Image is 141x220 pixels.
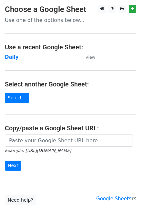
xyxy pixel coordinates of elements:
small: Example: [URL][DOMAIN_NAME] [5,148,71,153]
h4: Copy/paste a Google Sheet URL: [5,124,136,132]
a: View [79,54,95,60]
h3: Choose a Google Sheet [5,5,136,14]
a: Need help? [5,195,36,205]
a: Daily [5,54,19,60]
p: Use one of the options below... [5,17,136,24]
a: Google Sheets [96,196,136,202]
a: Select... [5,93,29,103]
small: View [86,55,95,60]
input: Next [5,161,21,171]
input: Paste your Google Sheet URL here [5,135,133,147]
h4: Use a recent Google Sheet: [5,43,136,51]
h4: Select another Google Sheet: [5,80,136,88]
